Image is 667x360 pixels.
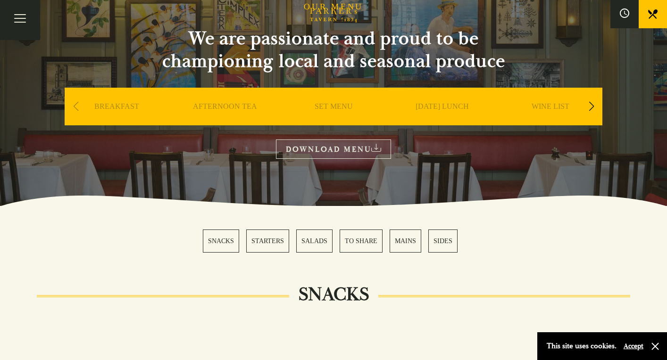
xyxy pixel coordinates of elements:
[499,88,602,154] div: 5 / 9
[340,229,383,253] a: 4 / 6
[246,229,289,253] a: 2 / 6
[203,229,239,253] a: 1 / 6
[416,102,469,139] a: [DATE] LUNCH
[547,339,617,353] p: This site uses cookies.
[532,102,569,139] a: WINE LIST
[276,139,391,159] a: DOWNLOAD MENU
[315,102,353,139] a: SET MENU
[282,88,385,154] div: 3 / 9
[390,88,494,154] div: 4 / 9
[428,229,458,253] a: 6 / 6
[289,283,378,306] h2: SNACKS
[69,96,82,117] div: Previous slide
[304,2,363,12] h1: OUR MENU
[624,342,643,351] button: Accept
[145,27,522,73] h2: We are passionate and proud to be championing local and seasonal produce
[585,96,598,117] div: Next slide
[65,88,168,154] div: 1 / 9
[173,88,277,154] div: 2 / 9
[650,342,660,351] button: Close and accept
[390,229,421,253] a: 5 / 6
[193,102,257,139] a: AFTERNOON TEA
[94,102,139,139] a: BREAKFAST
[296,229,333,253] a: 3 / 6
